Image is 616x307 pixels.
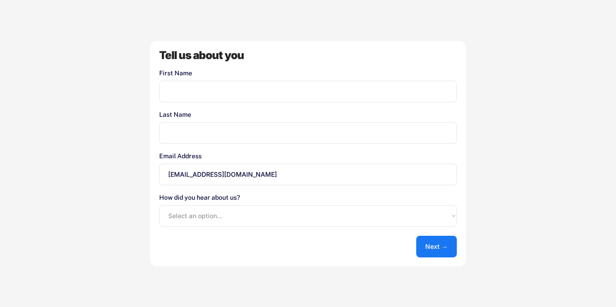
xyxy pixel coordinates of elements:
div: Tell us about you [159,50,457,61]
div: Email Address [159,153,457,159]
input: Your email address [159,164,457,185]
button: Next → [416,236,457,257]
div: How did you hear about us? [159,194,457,201]
div: Last Name [159,111,457,118]
div: First Name [159,70,457,76]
